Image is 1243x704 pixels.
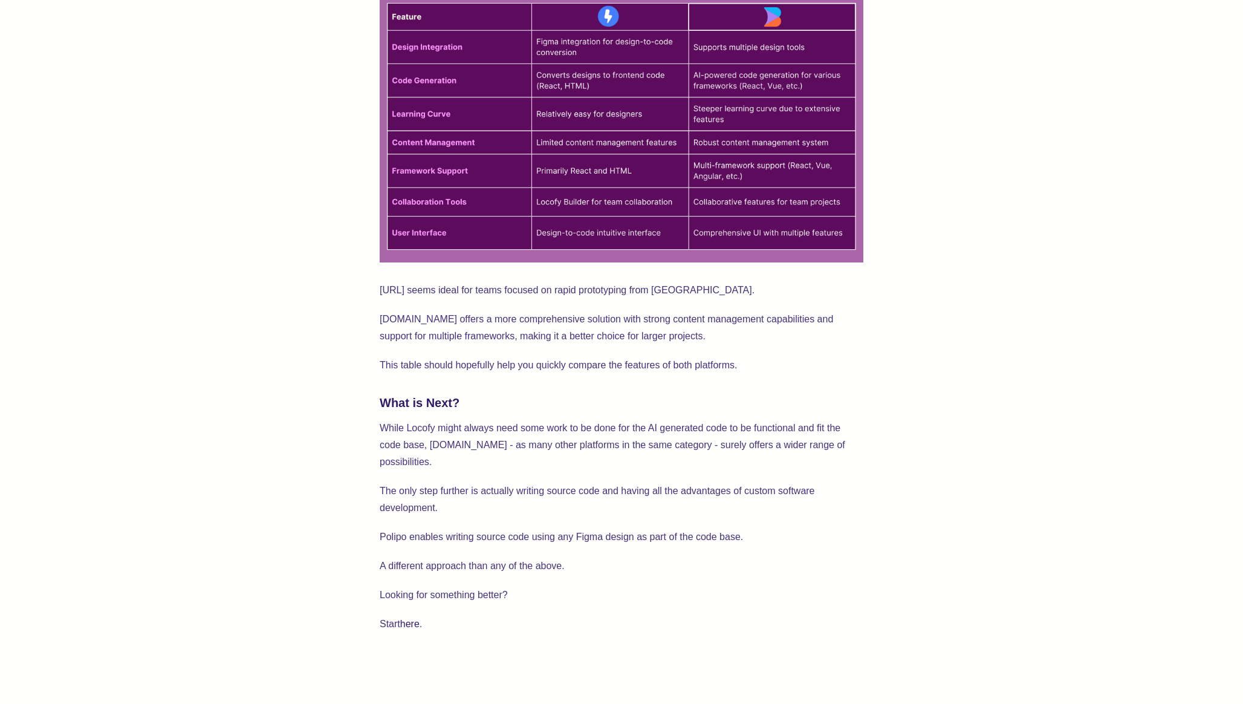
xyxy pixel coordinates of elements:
[380,483,863,517] p: The only step further is actually writing source code and having all the advantages of custom sof...
[380,587,863,604] p: Looking for something better?
[380,558,863,575] p: A different approach than any of the above.
[400,619,420,629] a: here
[380,616,863,633] p: Start .
[380,357,863,374] p: This table should hopefully help you quickly compare the features of both platforms.
[380,311,863,345] p: [DOMAIN_NAME] offers a more comprehensive solution with strong content management capabilities an...
[380,529,863,546] p: Polipo enables writing source code using any Figma design as part of the code base.
[380,420,863,471] p: While Locofy might always need some work to be done for the AI generated code to be functional an...
[380,282,863,299] p: [URL] seems ideal for teams focused on rapid prototyping from [GEOGRAPHIC_DATA].
[380,393,863,412] h3: What is Next?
